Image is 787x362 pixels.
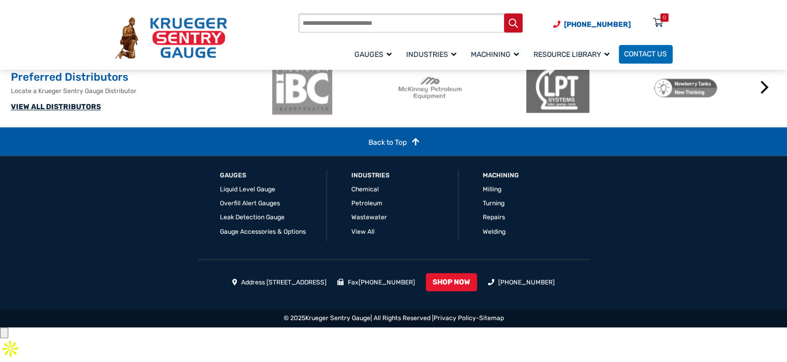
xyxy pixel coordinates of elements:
img: Krueger Sentry Gauge [115,17,227,58]
a: [PHONE_NUMBER] [498,279,555,286]
p: Locate a Krueger Sentry Gauge Distributor [11,86,266,96]
a: Gauges [349,43,401,65]
div: 0 [663,13,666,22]
li: Address [STREET_ADDRESS] [232,278,327,287]
a: GAUGES [220,171,246,180]
a: Contact Us [619,45,673,64]
a: VIEW ALL DISTRIBUTORS [11,102,101,111]
li: Fax [337,278,415,287]
a: Industries [401,43,466,65]
button: Next [754,77,775,98]
h2: Preferred Distributors [11,70,266,84]
button: 3 of 2 [531,120,542,131]
a: Privacy Policy [434,314,476,322]
img: Newberry Tanks [654,61,718,115]
a: Petroleum [351,200,382,207]
span: Resource Library [533,50,610,59]
img: McKinney Petroleum Equipment [398,61,462,115]
a: Krueger Sentry Gauge [305,314,370,322]
span: Gauges [354,50,392,59]
span: [PHONE_NUMBER] [564,20,631,29]
span: Machining [471,50,519,59]
img: ibc-logo [271,61,334,115]
span: Contact Us [624,50,667,59]
a: Leak Detection Gauge [220,214,285,221]
button: 1 of 2 [500,120,511,131]
a: Machining [483,171,519,180]
a: Gauge Accessories & Options [220,228,306,235]
a: Liquid Level Gauge [220,186,275,193]
a: Wastewater [351,214,387,221]
a: Chemical [351,186,379,193]
a: Turning [483,200,504,207]
a: Overfill Alert Gauges [220,200,280,207]
span: Industries [406,50,456,59]
a: Industries [351,171,390,180]
a: Resource Library [528,43,619,65]
a: Machining [466,43,528,65]
a: Milling [483,186,501,193]
img: LPT [526,61,590,115]
a: Phone Number (920) 434-8860 [553,19,631,30]
a: Sitemap [479,314,504,322]
a: SHOP NOW [426,273,477,291]
a: Welding [483,228,506,235]
a: Repairs [483,214,505,221]
a: View All [351,228,375,235]
button: 2 of 2 [516,120,526,131]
